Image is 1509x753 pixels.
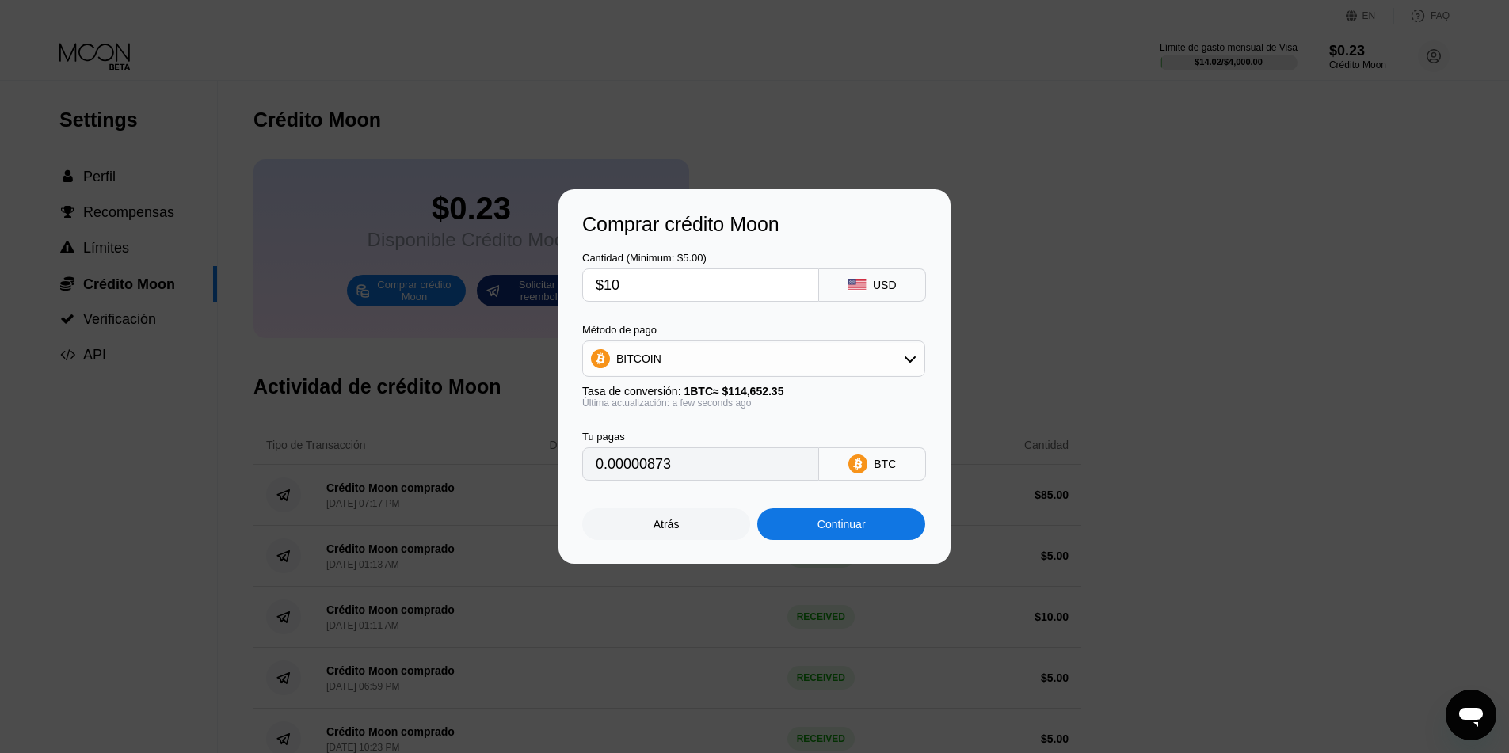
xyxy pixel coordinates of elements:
[684,385,783,397] span: 1 BTC ≈ $114,652.35
[654,518,680,531] div: Atrás
[817,518,866,531] div: Continuar
[582,397,925,409] div: Última actualización: a few seconds ago
[616,352,661,365] div: BITCOIN
[582,385,925,397] div: Tasa de conversión:
[596,269,806,301] input: $0.00
[582,213,927,236] div: Comprar crédito Moon
[583,343,924,375] div: BITCOIN
[873,279,897,291] div: USD
[582,508,750,540] div: Atrás
[874,458,896,470] div: BTC
[582,252,819,264] div: Cantidad (Minimum: $5.00)
[582,324,925,336] div: Método de pago
[1446,690,1496,740] iframe: Botón para iniciar la ventana de mensajería
[757,508,925,540] div: Continuar
[582,431,819,443] div: Tu pagas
